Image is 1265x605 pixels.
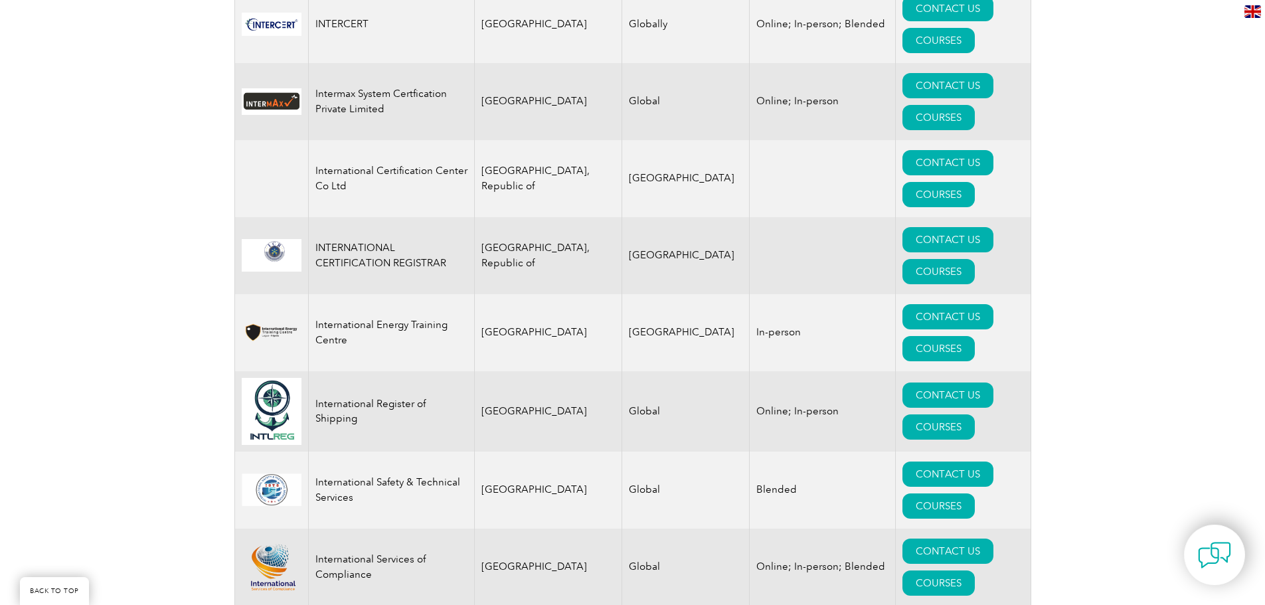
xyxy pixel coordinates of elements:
[622,63,750,140] td: Global
[242,239,301,272] img: 50fa9870-76a4-ea11-a812-000d3a79722d-logo.png
[308,217,474,294] td: INTERNATIONAL CERTIFICATION REGISTRAR
[902,150,993,175] a: CONTACT US
[242,13,301,36] img: f72924ac-d9bc-ea11-a814-000d3a79823d-logo.jpg
[902,383,993,408] a: CONTACT US
[902,28,975,53] a: COURSES
[242,323,301,342] img: 1ef51344-447f-ed11-81ac-0022481565fd-logo.png
[902,304,993,329] a: CONTACT US
[902,182,975,207] a: COURSES
[308,140,474,217] td: International Certification Center Co Ltd
[622,371,750,452] td: Global
[20,577,89,605] a: BACK TO TOP
[750,371,896,452] td: Online; In-person
[902,462,993,487] a: CONTACT US
[902,539,993,564] a: CONTACT US
[474,371,622,452] td: [GEOGRAPHIC_DATA]
[622,452,750,529] td: Global
[242,543,301,590] img: 6b4695af-5fa9-ee11-be37-00224893a058-logo.png
[902,493,975,519] a: COURSES
[902,105,975,130] a: COURSES
[308,294,474,371] td: International Energy Training Centre
[902,73,993,98] a: CONTACT US
[308,371,474,452] td: International Register of Shipping
[750,294,896,371] td: In-person
[308,452,474,529] td: International Safety & Technical Services
[242,378,301,445] img: ea2793ac-3439-ea11-a813-000d3a79722d-logo.jpg
[902,414,975,440] a: COURSES
[1244,5,1261,18] img: en
[622,140,750,217] td: [GEOGRAPHIC_DATA]
[474,63,622,140] td: [GEOGRAPHIC_DATA]
[474,294,622,371] td: [GEOGRAPHIC_DATA]
[750,452,896,529] td: Blended
[242,88,301,115] img: 52fd134e-c3ec-ee11-a1fd-000d3ad2b4d6-logo.jpg
[622,217,750,294] td: [GEOGRAPHIC_DATA]
[902,570,975,596] a: COURSES
[750,63,896,140] td: Online; In-person
[902,259,975,284] a: COURSES
[308,63,474,140] td: Intermax System Certfication Private Limited
[622,294,750,371] td: [GEOGRAPHIC_DATA]
[474,140,622,217] td: [GEOGRAPHIC_DATA], Republic of
[902,227,993,252] a: CONTACT US
[902,336,975,361] a: COURSES
[1198,539,1231,572] img: contact-chat.png
[242,474,301,506] img: 0d58a1d0-3c89-ec11-8d20-0022481579a4-logo.png
[474,217,622,294] td: [GEOGRAPHIC_DATA], Republic of
[474,452,622,529] td: [GEOGRAPHIC_DATA]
